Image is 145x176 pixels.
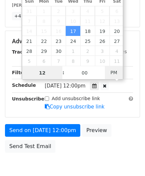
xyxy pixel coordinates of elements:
[5,140,55,153] a: Send Test Email
[36,36,51,46] span: September 22, 2025
[12,49,34,55] strong: Tracking
[22,26,37,36] span: September 14, 2025
[51,46,66,56] span: September 30, 2025
[36,16,51,26] span: September 8, 2025
[12,12,40,20] a: +47 more
[95,46,109,56] span: October 3, 2025
[95,36,109,46] span: September 26, 2025
[45,104,105,110] a: Copy unsubscribe link
[36,6,51,16] span: September 1, 2025
[95,6,109,16] span: September 5, 2025
[112,144,145,176] iframe: Chat Widget
[109,56,124,66] span: October 11, 2025
[82,124,111,137] a: Preview
[80,26,95,36] span: September 18, 2025
[36,26,51,36] span: September 15, 2025
[66,16,80,26] span: September 10, 2025
[22,36,37,46] span: September 21, 2025
[36,46,51,56] span: September 29, 2025
[45,83,86,89] span: [DATE] 12:00pm
[80,46,95,56] span: October 2, 2025
[51,16,66,26] span: September 9, 2025
[109,26,124,36] span: September 20, 2025
[22,16,37,26] span: September 7, 2025
[95,26,109,36] span: September 19, 2025
[80,16,95,26] span: September 11, 2025
[51,36,66,46] span: September 23, 2025
[95,16,109,26] span: September 12, 2025
[36,56,51,66] span: October 6, 2025
[66,26,80,36] span: September 17, 2025
[5,124,80,137] a: Send on [DATE] 12:00pm
[51,6,66,16] span: September 2, 2025
[62,66,64,79] span: :
[12,3,121,8] small: [PERSON_NAME][EMAIL_ADDRESS][DOMAIN_NAME]
[22,56,37,66] span: October 5, 2025
[80,36,95,46] span: September 25, 2025
[22,46,37,56] span: September 28, 2025
[51,56,66,66] span: October 7, 2025
[22,66,63,80] input: Hour
[64,66,105,80] input: Minute
[109,16,124,26] span: September 13, 2025
[52,95,100,102] label: Add unsubscribe link
[66,6,80,16] span: September 3, 2025
[105,66,123,79] span: Click to toggle
[66,56,80,66] span: October 8, 2025
[12,96,44,101] strong: Unsubscribe
[66,36,80,46] span: September 24, 2025
[109,36,124,46] span: September 27, 2025
[12,83,36,88] strong: Schedule
[12,70,29,75] strong: Filters
[109,6,124,16] span: September 6, 2025
[80,6,95,16] span: September 4, 2025
[66,46,80,56] span: October 1, 2025
[80,56,95,66] span: October 9, 2025
[22,6,37,16] span: August 31, 2025
[51,26,66,36] span: September 16, 2025
[12,38,133,45] h5: Advanced
[109,46,124,56] span: October 4, 2025
[95,56,109,66] span: October 10, 2025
